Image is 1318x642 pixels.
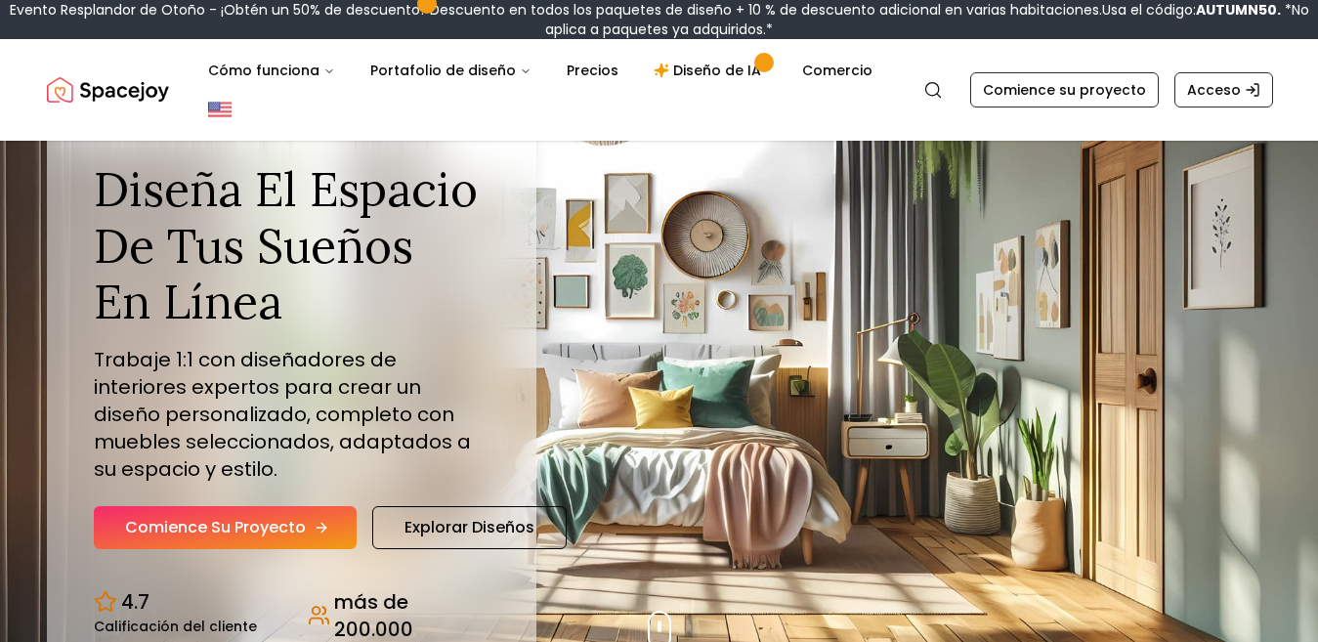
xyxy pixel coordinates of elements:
a: Precios [551,51,634,90]
a: Explorar diseños [372,506,567,549]
font: Comercio [802,61,872,80]
font: Explorar diseños [404,516,534,538]
font: Precios [567,61,618,80]
img: Estados Unidos [208,98,232,121]
a: Comience su proyecto [94,506,357,549]
font: Diseño de IA [673,61,761,80]
font: Comience su proyecto [125,516,306,538]
font: Calificación del cliente [94,617,257,636]
font: Diseña el espacio de tus sueños en línea [94,159,478,331]
font: Portafolio de diseño [370,61,516,80]
a: Diseño de IA [638,51,783,90]
font: 4.7 [121,588,149,616]
button: Cómo funciona [192,51,351,90]
a: Comience su proyecto [970,72,1159,107]
a: Alegría espacial [47,70,169,109]
font: Cómo funciona [208,61,319,80]
font: Trabaje 1:1 con diseñadores de interiores expertos para crear un diseño personalizado, completo c... [94,346,471,483]
a: Comercio [787,51,888,90]
a: Acceso [1174,72,1273,107]
nav: Principal [192,51,888,90]
button: Portafolio de diseño [355,51,547,90]
font: Acceso [1187,80,1241,100]
img: Logotipo de Spacejoy [47,70,169,109]
nav: Global [47,39,1271,141]
font: Comience su proyecto [983,80,1146,100]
